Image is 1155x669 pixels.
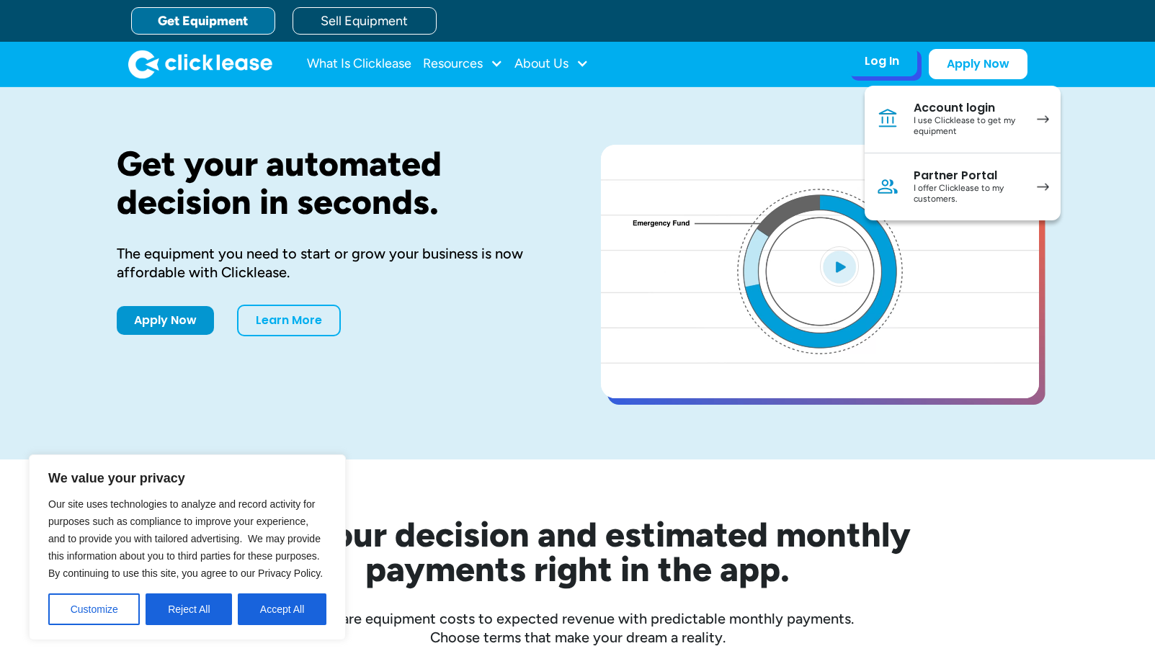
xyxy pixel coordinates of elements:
[1037,115,1049,123] img: arrow
[865,54,899,68] div: Log In
[48,470,326,487] p: We value your privacy
[865,86,1061,220] nav: Log In
[865,86,1061,153] a: Account loginI use Clicklease to get my equipment
[237,305,341,336] a: Learn More
[876,107,899,130] img: Bank icon
[117,306,214,335] a: Apply Now
[914,101,1022,115] div: Account login
[128,50,272,78] a: home
[514,50,589,78] div: About Us
[117,609,1039,647] div: Compare equipment costs to expected revenue with predictable monthly payments. Choose terms that ...
[601,145,1039,398] a: open lightbox
[48,498,323,579] span: Our site uses technologies to analyze and record activity for purposes such as compliance to impr...
[307,50,411,78] a: What Is Clicklease
[1037,183,1049,191] img: arrow
[117,145,555,221] h1: Get your automated decision in seconds.
[914,169,1022,183] div: Partner Portal
[820,246,859,287] img: Blue play button logo on a light blue circular background
[29,454,346,640] div: We value your privacy
[238,593,326,625] button: Accept All
[876,175,899,198] img: Person icon
[48,593,140,625] button: Customize
[293,7,437,35] a: Sell Equipment
[423,50,503,78] div: Resources
[128,50,272,78] img: Clicklease logo
[914,183,1022,205] div: I offer Clicklease to my customers.
[174,517,981,586] h2: See your decision and estimated monthly payments right in the app.
[929,49,1027,79] a: Apply Now
[131,7,275,35] a: Get Equipment
[914,115,1022,138] div: I use Clicklease to get my equipment
[865,153,1061,220] a: Partner PortalI offer Clicklease to my customers.
[117,244,555,282] div: The equipment you need to start or grow your business is now affordable with Clicklease.
[146,593,232,625] button: Reject All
